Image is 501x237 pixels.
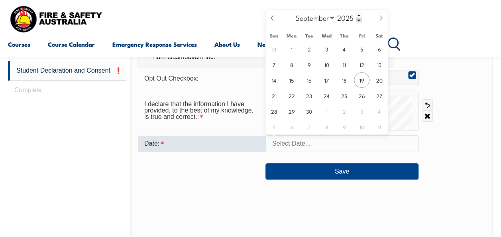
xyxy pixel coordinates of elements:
span: September 6, 2025 [371,41,387,57]
span: September 2, 2025 [301,41,317,57]
a: Courses [8,35,30,54]
span: September 18, 2025 [336,72,352,88]
input: Select Date... [265,135,418,152]
a: Emergency Response Services [112,35,197,54]
span: September 16, 2025 [301,72,317,88]
span: Opt Out Checkbox: [144,75,198,82]
span: October 3, 2025 [354,103,369,119]
div: I declare that the information I have provided, to the best of my knowledge, is true and correct.... [138,97,265,124]
span: September 26, 2025 [354,88,369,103]
span: September 4, 2025 [336,41,352,57]
span: October 2, 2025 [336,103,352,119]
span: September 22, 2025 [284,88,299,103]
span: September 28, 2025 [266,103,282,119]
span: September 14, 2025 [266,72,282,88]
span: September 23, 2025 [301,88,317,103]
span: September 9, 2025 [301,57,317,72]
span: October 1, 2025 [319,103,334,119]
span: October 7, 2025 [301,119,317,134]
span: September 5, 2025 [354,41,369,57]
span: September 30, 2025 [301,103,317,119]
span: September 17, 2025 [319,72,334,88]
span: October 5, 2025 [266,119,282,134]
a: About Us [214,35,240,54]
span: September 12, 2025 [354,57,369,72]
span: September 11, 2025 [336,57,352,72]
span: September 15, 2025 [284,72,299,88]
span: October 4, 2025 [371,103,387,119]
span: Mon [283,33,301,38]
span: Thu [336,33,353,38]
span: Sat [370,33,388,38]
span: September 24, 2025 [319,88,334,103]
span: September 19, 2025 [354,72,369,88]
span: September 27, 2025 [371,88,387,103]
span: September 25, 2025 [336,88,352,103]
span: October 10, 2025 [354,119,369,134]
span: September 1, 2025 [284,41,299,57]
a: Undo [422,99,433,111]
a: Clear [422,111,433,122]
span: September 3, 2025 [319,41,334,57]
span: September 29, 2025 [284,103,299,119]
button: Save [265,163,418,179]
span: September 13, 2025 [371,57,387,72]
a: Course Calendar [48,35,95,54]
input: Year [335,13,362,22]
a: News [257,35,273,54]
span: August 31, 2025 [266,41,282,57]
span: October 6, 2025 [284,119,299,134]
span: September 8, 2025 [284,57,299,72]
span: Fri [353,33,371,38]
span: September 20, 2025 [371,72,387,88]
span: Tue [301,33,318,38]
span: Sun [265,33,283,38]
select: Month [292,12,335,23]
span: September 21, 2025 [266,88,282,103]
span: September 7, 2025 [266,57,282,72]
span: October 9, 2025 [336,119,352,134]
span: Wed [318,33,336,38]
span: October 11, 2025 [371,119,387,134]
span: October 8, 2025 [319,119,334,134]
div: Date is required. [138,136,265,152]
span: September 10, 2025 [319,57,334,72]
a: Student Declaration and Consent [8,61,126,81]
